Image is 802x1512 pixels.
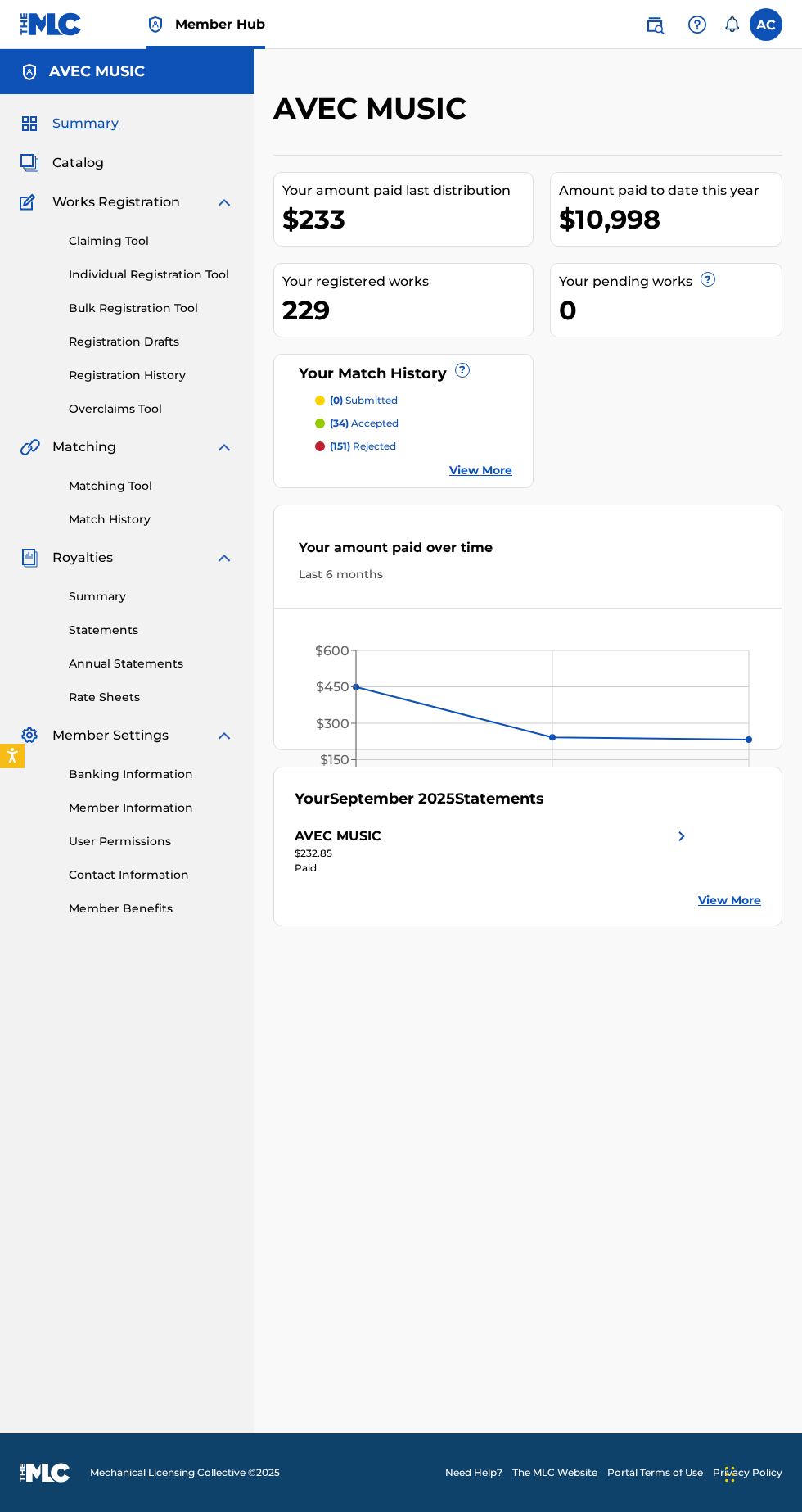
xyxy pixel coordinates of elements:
div: AVEC MUSIC [295,826,381,846]
img: logo [20,1463,70,1483]
a: (151) rejected [315,439,512,454]
img: expand [214,548,234,568]
div: User Menu [750,8,782,41]
a: Overclaims Tool [69,401,234,418]
a: Contact Information [69,867,234,884]
a: View More [449,462,512,479]
img: Royalties [20,548,39,568]
div: Your amount paid over time [299,538,757,566]
h5: AVEC MUSIC [49,62,145,81]
a: Matching Tool [69,478,234,495]
a: Registration Drafts [69,333,234,351]
span: Mechanical Licensing Collective © 2025 [90,1465,280,1480]
span: ? [701,273,714,286]
a: Rate Sheets [69,689,234,706]
tspan: $450 [316,679,349,695]
tspan: $150 [320,752,349,767]
div: Help [681,8,714,41]
a: Claiming Tool [69,233,234,250]
img: expand [214,437,234,457]
span: (0) [330,394,343,406]
img: Top Rightsholder [146,15,165,34]
iframe: Chat Widget [720,1433,802,1512]
span: Member Settings [52,726,169,745]
a: Statements [69,622,234,639]
a: Need Help? [445,1465,502,1480]
img: Accounts [20,62,39,82]
span: (34) [330,417,349,429]
div: Notifications [723,16,740,33]
a: Banking Information [69,766,234,783]
img: Member Settings [20,726,39,745]
img: Matching [20,437,40,457]
img: expand [214,726,234,745]
a: (0) submitted [315,393,512,408]
img: right chevron icon [672,826,692,846]
div: Your amount paid last distribution [282,181,533,201]
div: Paid [295,861,692,876]
div: Amount paid to date this year [559,181,782,201]
p: submitted [330,393,398,408]
div: Your Match History [295,363,512,385]
a: Member Benefits [69,900,234,917]
h2: AVEC MUSIC [273,90,475,127]
a: Individual Registration Tool [69,266,234,283]
img: search [645,15,665,34]
span: Works Registration [52,192,180,212]
a: Match History [69,511,234,528]
a: Annual Statements [69,655,234,672]
span: September 2025 [330,790,455,808]
p: accepted [330,416,399,431]
img: Summary [20,114,39,134]
a: Summary [69,588,234,605]
a: Public Search [638,8,671,41]
span: Member Hub [175,15,265,34]
div: 0 [559,292,782,328]
div: Your registered works [282,272,533,292]
img: Works Registration [20,192,41,212]
a: Portal Terms of Use [607,1465,703,1480]
span: Matching [52,437,116,457]
img: help [687,15,707,34]
a: Member Information [69,799,234,817]
div: $233 [282,201,533,238]
div: Your pending works [559,272,782,292]
a: (34) accepted [315,416,512,431]
a: Bulk Registration Tool [69,300,234,317]
span: Royalties [52,548,113,568]
div: $232.85 [295,846,692,861]
div: Drag [725,1450,735,1499]
span: Catalog [52,153,104,173]
a: User Permissions [69,833,234,850]
a: AVEC MUSICright chevron icon$232.85Paid [295,826,692,876]
span: (151) [330,440,350,452]
p: rejected [330,439,396,454]
iframe: Resource Center [756,1103,802,1235]
img: expand [214,192,234,212]
div: Your Statements [295,788,544,810]
a: SummarySummary [20,114,119,134]
span: ? [456,364,469,377]
div: $10,998 [559,201,782,238]
a: View More [698,892,761,909]
img: Catalog [20,153,39,173]
tspan: $300 [316,716,349,731]
tspan: $600 [315,643,349,659]
a: Registration History [69,367,234,384]
div: 229 [282,292,533,328]
div: Last 6 months [299,566,757,583]
a: CatalogCatalog [20,153,104,173]
span: Summary [52,114,119,134]
a: Privacy Policy [713,1465,782,1480]
img: MLC Logo [20,12,83,36]
a: The MLC Website [512,1465,597,1480]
